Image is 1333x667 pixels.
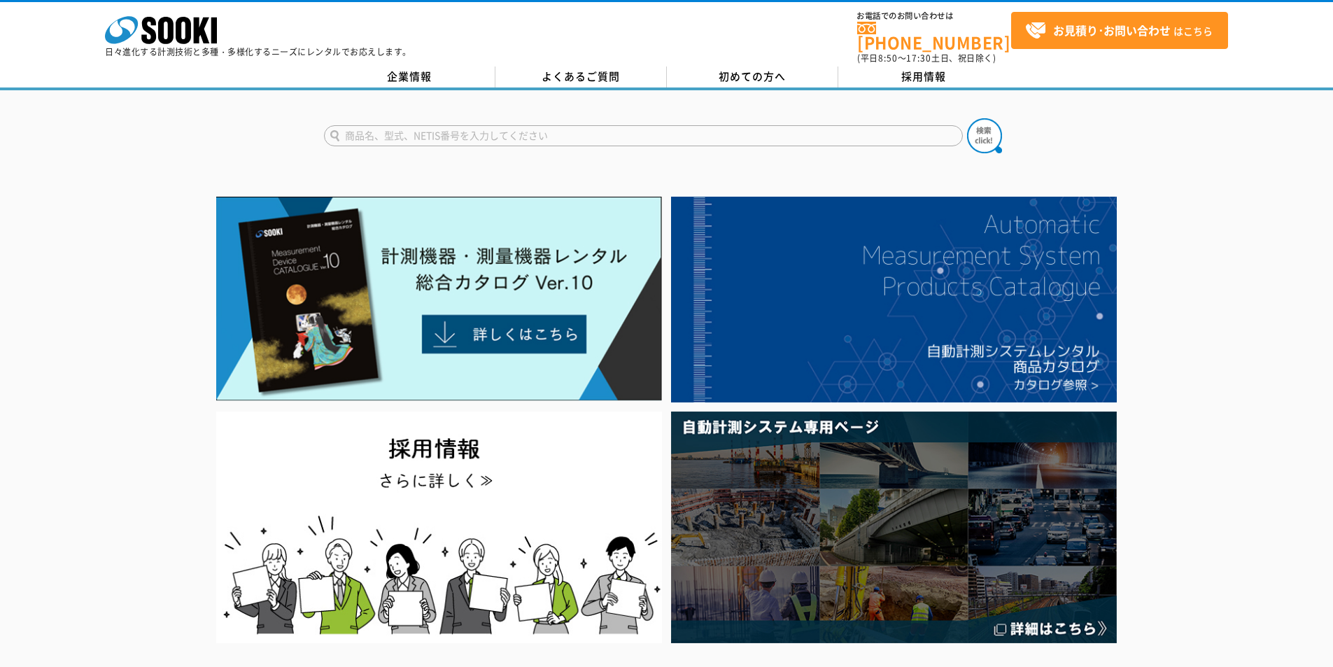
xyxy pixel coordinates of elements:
[1025,20,1213,41] span: はこちら
[324,125,963,146] input: 商品名、型式、NETIS番号を入力してください
[906,52,931,64] span: 17:30
[857,12,1011,20] span: お電話でのお問い合わせは
[1011,12,1228,49] a: お見積り･お問い合わせはこちら
[671,412,1117,643] img: 自動計測システム専用ページ
[324,66,495,87] a: 企業情報
[671,197,1117,402] img: 自動計測システムカタログ
[1053,22,1171,38] strong: お見積り･お問い合わせ
[838,66,1010,87] a: 採用情報
[105,48,411,56] p: 日々進化する計測技術と多種・多様化するニーズにレンタルでお応えします。
[719,69,786,84] span: 初めての方へ
[857,52,996,64] span: (平日 ～ 土日、祝日除く)
[495,66,667,87] a: よくあるご質問
[857,22,1011,50] a: [PHONE_NUMBER]
[967,118,1002,153] img: btn_search.png
[216,197,662,401] img: Catalog Ver10
[667,66,838,87] a: 初めての方へ
[216,412,662,643] img: SOOKI recruit
[878,52,898,64] span: 8:50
